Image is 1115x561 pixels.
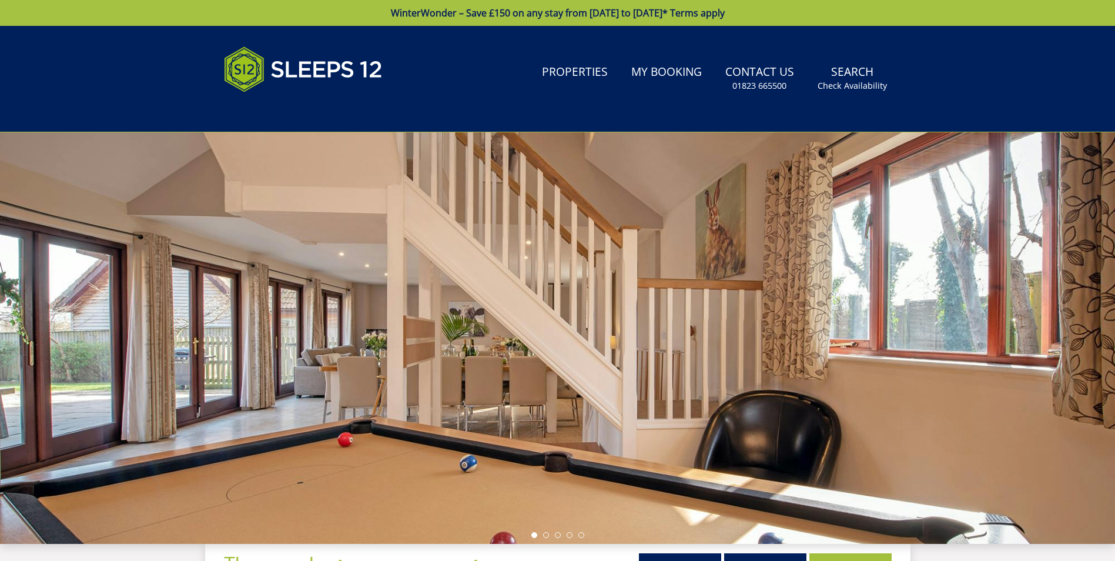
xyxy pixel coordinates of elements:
a: SearchCheck Availability [813,59,892,98]
small: 01823 665500 [732,80,786,92]
small: Check Availability [818,80,887,92]
img: Sleeps 12 [224,40,383,99]
a: Contact Us01823 665500 [721,59,799,98]
a: My Booking [627,59,706,86]
a: Properties [537,59,612,86]
iframe: Customer reviews powered by Trustpilot [218,106,341,116]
